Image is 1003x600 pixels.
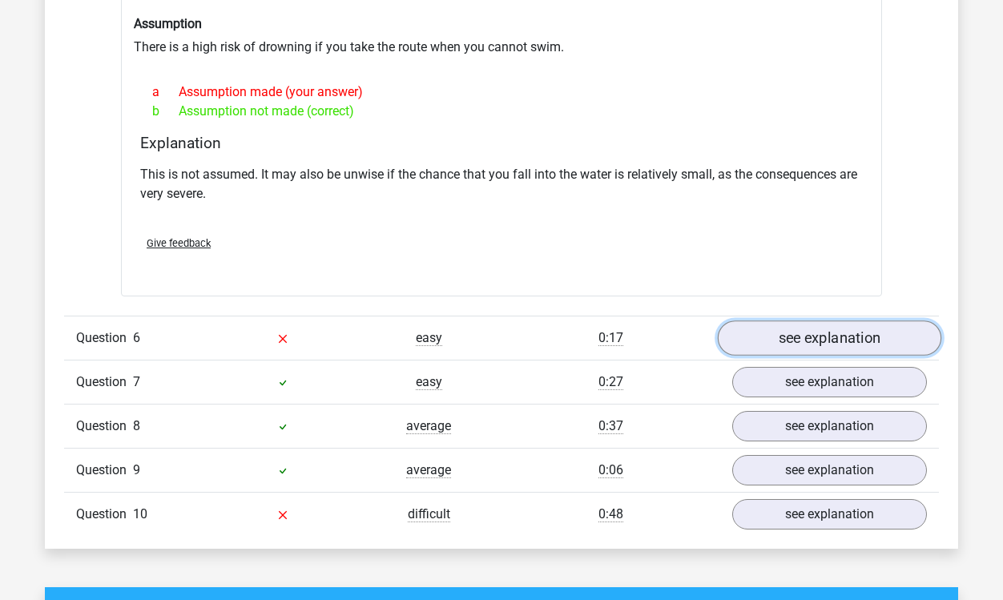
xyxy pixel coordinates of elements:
p: This is not assumed. It may also be unwise if the chance that you fall into the water is relative... [140,165,863,203]
span: b [152,102,179,121]
span: 7 [133,374,140,389]
a: see explanation [732,411,927,441]
span: 0:48 [598,506,623,522]
span: difficult [408,506,450,522]
span: average [406,462,451,478]
span: 0:17 [598,330,623,346]
span: average [406,418,451,434]
span: Give feedback [147,237,211,249]
div: Assumption made (your answer) [140,83,863,102]
div: Assumption not made (correct) [140,102,863,121]
a: see explanation [732,367,927,397]
span: Question [76,505,133,524]
span: easy [416,330,442,346]
span: 9 [133,462,140,477]
a: see explanation [718,321,941,356]
span: 6 [133,330,140,345]
span: 8 [133,418,140,433]
span: 0:37 [598,418,623,434]
span: Question [76,461,133,480]
span: Question [76,328,133,348]
span: 10 [133,506,147,521]
span: easy [416,374,442,390]
h6: Assumption [134,16,869,31]
span: Question [76,372,133,392]
h4: Explanation [140,134,863,152]
span: 0:06 [598,462,623,478]
a: see explanation [732,455,927,485]
a: see explanation [732,499,927,530]
span: 0:27 [598,374,623,390]
span: Question [76,417,133,436]
span: a [152,83,179,102]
